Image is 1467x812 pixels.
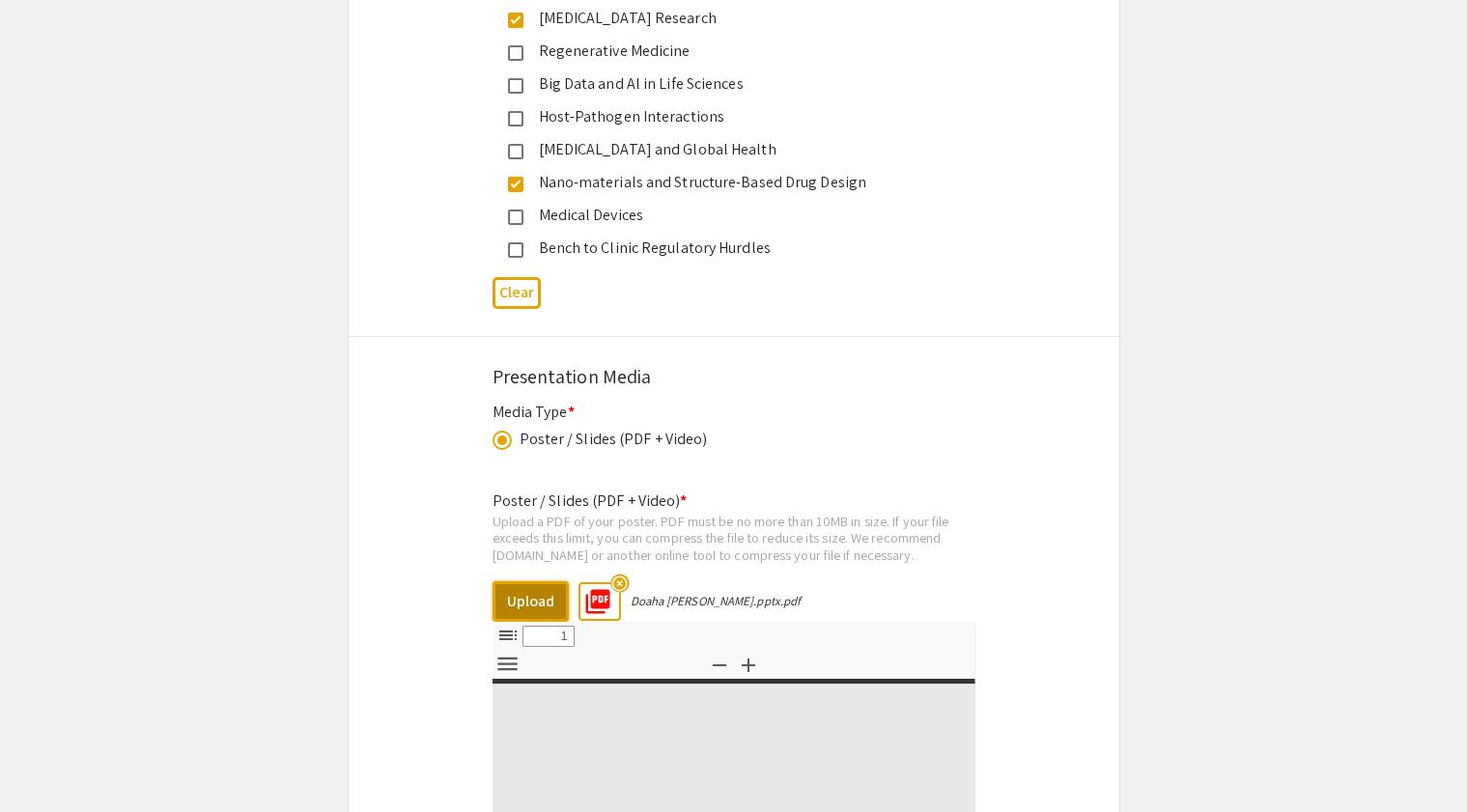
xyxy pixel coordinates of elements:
div: Presentation Media [493,362,975,391]
button: Upload [493,581,569,622]
iframe: Chat [14,725,82,798]
div: Bench to Clinic Regulatory Hurdles [523,237,929,260]
input: Page [522,626,575,647]
div: [MEDICAL_DATA] Research [523,7,929,30]
button: Toggle Sidebar [492,622,524,650]
button: Zoom Out [703,651,736,679]
div: Host-Pathogen Interactions [523,105,929,128]
div: Big Data and Al in Life Sciences [523,72,929,96]
div: Regenerative Medicine [523,40,929,63]
div: Nano-materials and Structure-Based Drug Design [523,171,929,194]
div: Poster / Slides (PDF + Video) [520,428,708,451]
button: Clear [493,277,541,309]
mat-label: Media Type [493,402,575,422]
div: Doaha [PERSON_NAME].pptx.pdf [631,593,802,609]
mat-icon: highlight_off [610,574,629,592]
mat-label: Poster / Slides (PDF + Video) [493,490,688,511]
mat-icon: picture_as_pdf [578,581,607,610]
button: Zoom In [732,651,765,679]
div: Medical Devices [523,204,929,227]
button: Tools [492,651,524,679]
div: [MEDICAL_DATA] and Global Health [523,138,929,161]
div: Upload a PDF of your poster. PDF must be no more than 10MB in size. If your file exceeds this lim... [493,513,975,564]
